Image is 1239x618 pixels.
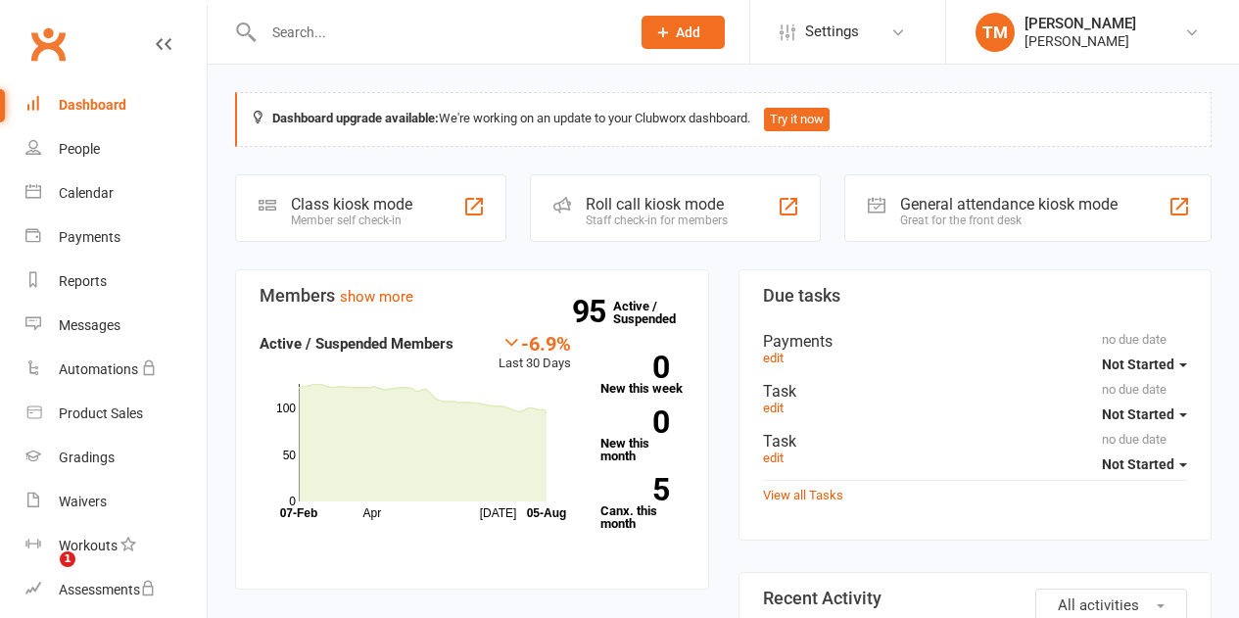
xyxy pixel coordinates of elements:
[260,286,685,306] h3: Members
[1102,447,1187,482] button: Not Started
[600,407,669,437] strong: 0
[600,475,669,504] strong: 5
[25,127,207,171] a: People
[763,382,1188,401] div: Task
[1025,32,1136,50] div: [PERSON_NAME]
[900,195,1118,214] div: General attendance kiosk mode
[1102,347,1187,382] button: Not Started
[59,97,126,113] div: Dashboard
[25,524,207,568] a: Workouts
[499,332,571,374] div: Last 30 Days
[59,494,107,509] div: Waivers
[763,286,1188,306] h3: Due tasks
[291,214,412,227] div: Member self check-in
[1102,456,1174,472] span: Not Started
[613,285,699,340] a: 95Active / Suspended
[764,108,830,131] button: Try it now
[60,551,75,567] span: 1
[805,10,859,54] span: Settings
[976,13,1015,52] div: TM
[59,185,114,201] div: Calendar
[600,353,669,382] strong: 0
[499,332,571,354] div: -6.9%
[59,538,118,553] div: Workouts
[763,351,784,365] a: edit
[59,450,115,465] div: Gradings
[572,297,613,326] strong: 95
[25,83,207,127] a: Dashboard
[1025,15,1136,32] div: [PERSON_NAME]
[59,582,156,597] div: Assessments
[676,24,700,40] span: Add
[1102,406,1174,422] span: Not Started
[258,19,617,46] input: Search...
[900,214,1118,227] div: Great for the front desk
[59,361,138,377] div: Automations
[763,332,1188,351] div: Payments
[1058,596,1139,614] span: All activities
[600,478,685,530] a: 5Canx. this month
[59,141,100,157] div: People
[59,317,120,333] div: Messages
[25,392,207,436] a: Product Sales
[24,20,72,69] a: Clubworx
[25,215,207,260] a: Payments
[25,260,207,304] a: Reports
[25,436,207,480] a: Gradings
[642,16,725,49] button: Add
[586,195,728,214] div: Roll call kiosk mode
[25,480,207,524] a: Waivers
[600,410,685,462] a: 0New this month
[25,348,207,392] a: Automations
[600,356,685,395] a: 0New this week
[291,195,412,214] div: Class kiosk mode
[763,589,1188,608] h3: Recent Activity
[20,551,67,598] iframe: Intercom live chat
[763,488,843,502] a: View all Tasks
[586,214,728,227] div: Staff check-in for members
[25,304,207,348] a: Messages
[272,111,439,125] strong: Dashboard upgrade available:
[1102,357,1174,372] span: Not Started
[1102,397,1187,432] button: Not Started
[59,405,143,421] div: Product Sales
[59,229,120,245] div: Payments
[340,288,413,306] a: show more
[763,401,784,415] a: edit
[235,92,1212,147] div: We're working on an update to your Clubworx dashboard.
[763,451,784,465] a: edit
[59,273,107,289] div: Reports
[25,171,207,215] a: Calendar
[25,568,207,612] a: Assessments
[763,432,1188,451] div: Task
[260,335,453,353] strong: Active / Suspended Members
